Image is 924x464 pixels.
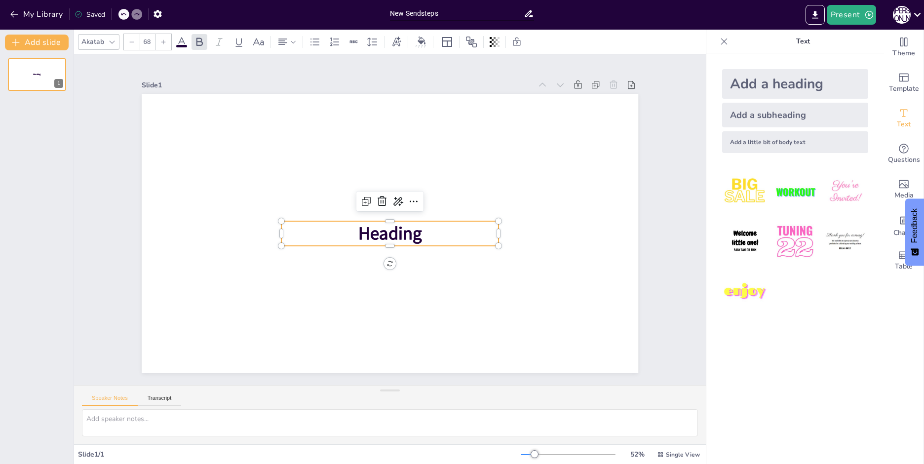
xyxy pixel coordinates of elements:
div: 52 % [625,450,649,459]
div: Akatab [79,35,106,48]
input: Insert title [390,6,524,21]
div: 1 [8,58,66,91]
button: Export to PowerPoint [806,5,825,25]
div: Add a subheading [722,103,868,127]
button: Speaker Notes [82,395,138,406]
div: Slide 1 / 1 [78,450,521,459]
div: Text effects [389,34,404,50]
span: Questions [888,155,920,165]
img: 1.jpeg [722,169,768,215]
button: Transcript [138,395,182,406]
div: Change the overall theme [884,30,924,65]
span: Charts [893,228,914,238]
span: Table [895,261,913,272]
button: К [PERSON_NAME] [893,5,911,25]
button: My Library [7,6,67,22]
p: Text [732,30,874,53]
div: Add text boxes [884,101,924,136]
span: Theme [892,48,915,59]
div: Add charts and graphs [884,207,924,243]
div: Slide 1 [142,80,532,90]
span: Template [889,83,919,94]
div: Add ready made slides [884,65,924,101]
img: 3.jpeg [822,169,868,215]
div: 1 [54,79,63,88]
span: Heading [358,222,422,246]
div: Add images, graphics, shapes or video [884,172,924,207]
div: Add a little bit of body text [722,131,868,153]
span: Text [897,119,911,130]
div: К [PERSON_NAME] [893,6,911,24]
div: Saved [75,10,105,19]
div: Add a table [884,243,924,278]
img: 2.jpeg [772,169,818,215]
span: Feedback [910,208,919,243]
img: 4.jpeg [722,219,768,265]
img: 5.jpeg [772,219,818,265]
img: 7.jpeg [722,269,768,315]
div: Add a heading [722,69,868,99]
button: Present [827,5,876,25]
button: Feedback - Show survey [905,198,924,266]
img: 6.jpeg [822,219,868,265]
span: Media [894,190,914,201]
span: Heading [33,73,40,76]
div: Background color [414,37,429,47]
div: Get real-time input from your audience [884,136,924,172]
button: Add slide [5,35,69,50]
span: Position [465,36,477,48]
div: Layout [439,34,455,50]
span: Single View [666,451,700,459]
